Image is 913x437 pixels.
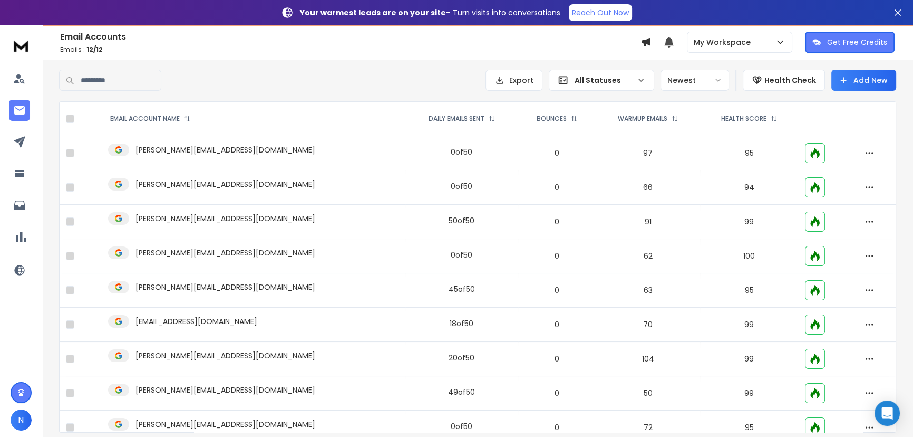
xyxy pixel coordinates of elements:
td: 99 [700,308,799,342]
p: 0 [525,319,590,330]
p: Emails : [60,45,640,54]
p: [PERSON_NAME][EMAIL_ADDRESS][DOMAIN_NAME] [135,179,315,189]
p: DAILY EMAILS SENT [429,115,484,123]
div: 0 of 50 [451,421,472,432]
p: Health Check [764,75,816,85]
img: logo [11,36,32,55]
td: 95 [700,273,799,308]
td: 70 [596,308,700,342]
div: 49 of 50 [448,387,475,397]
div: Open Intercom Messenger [875,401,900,426]
span: 12 / 12 [86,45,103,54]
button: Newest [661,70,729,91]
div: 20 of 50 [449,353,474,363]
p: Reach Out Now [572,7,629,18]
div: 18 of 50 [450,318,473,329]
td: 50 [596,376,700,411]
p: HEALTH SCORE [721,115,766,123]
p: [PERSON_NAME][EMAIL_ADDRESS][DOMAIN_NAME] [135,419,315,430]
p: All Statuses [575,75,633,85]
p: [PERSON_NAME][EMAIL_ADDRESS][DOMAIN_NAME] [135,282,315,292]
td: 94 [700,170,799,205]
td: 62 [596,239,700,273]
strong: Your warmest leads are on your site [300,7,446,18]
p: [PERSON_NAME][EMAIL_ADDRESS][DOMAIN_NAME] [135,213,315,224]
button: N [11,410,32,431]
div: 0 of 50 [451,181,472,192]
div: 0 of 50 [451,250,472,260]
p: 0 [525,182,590,193]
p: [EMAIL_ADDRESS][DOMAIN_NAME] [135,316,257,327]
p: [PERSON_NAME][EMAIL_ADDRESS][DOMAIN_NAME] [135,350,315,361]
p: 0 [525,354,590,364]
button: Get Free Credits [805,32,895,53]
a: Reach Out Now [569,4,632,21]
td: 100 [700,239,799,273]
div: 45 of 50 [449,284,475,294]
p: My Workspace [694,37,755,47]
p: – Turn visits into conversations [300,7,560,18]
div: EMAIL ACCOUNT NAME [110,115,190,123]
button: Add New [831,70,896,91]
p: 0 [525,148,590,158]
p: [PERSON_NAME][EMAIL_ADDRESS][DOMAIN_NAME] [135,248,315,258]
td: 91 [596,205,700,239]
td: 104 [596,342,700,376]
td: 99 [700,342,799,376]
td: 97 [596,136,700,170]
td: 99 [700,205,799,239]
p: 0 [525,285,590,296]
p: 0 [525,388,590,398]
p: 0 [525,251,590,261]
button: Health Check [743,70,825,91]
p: WARMUP EMAILS [618,115,667,123]
td: 63 [596,273,700,308]
p: 0 [525,422,590,433]
td: 66 [596,170,700,205]
div: 0 of 50 [451,147,472,157]
p: Get Free Credits [827,37,887,47]
button: Export [485,70,542,91]
p: 0 [525,216,590,227]
td: 99 [700,376,799,411]
div: 50 of 50 [449,215,474,226]
p: [PERSON_NAME][EMAIL_ADDRESS][DOMAIN_NAME] [135,145,315,155]
h1: Email Accounts [60,31,640,43]
p: BOUNCES [537,115,567,123]
p: [PERSON_NAME][EMAIL_ADDRESS][DOMAIN_NAME] [135,385,315,395]
td: 95 [700,136,799,170]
